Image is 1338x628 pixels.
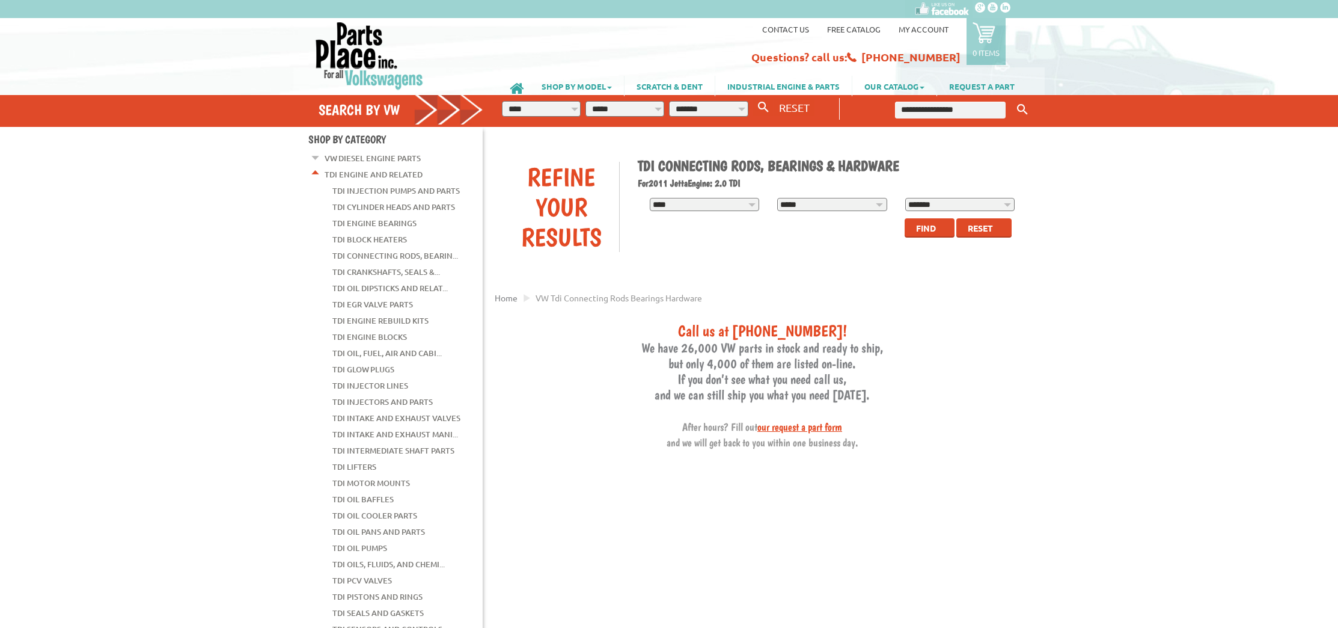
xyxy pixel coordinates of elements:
a: TDI Oil Pans and Parts [332,524,425,540]
a: TDI Motor Mounts [332,475,410,491]
a: TDI EGR Valve Parts [332,297,413,312]
a: TDI Injector Lines [332,378,408,393]
span: Reset [968,223,993,233]
a: TDI Engine Rebuild Kits [332,313,429,328]
button: RESET [774,99,814,116]
a: INDUSTRIAL ENGINE & PARTS [715,76,852,96]
a: TDI Oil Cooler Parts [332,508,417,523]
a: TDI Engine Bearings [332,215,417,231]
a: TDI Injectors and Parts [332,394,433,410]
button: Reset [956,218,1012,238]
a: My Account [899,24,949,34]
a: TDI Cylinder Heads and Parts [332,199,455,215]
a: Contact us [762,24,809,34]
span: For [638,177,649,189]
button: Keyword Search [1013,100,1031,120]
a: TDI Injection Pumps and Parts [332,183,460,199]
p: 0 items [973,48,1000,58]
span: RESET [779,101,810,114]
a: SHOP BY MODEL [530,76,624,96]
button: Find [905,218,955,238]
h1: TDI Connecting Rods, Bearings & Hardware [638,157,1021,174]
a: REQUEST A PART [937,76,1027,96]
a: TDI Glow Plugs [332,362,394,377]
img: Parts Place Inc! [314,21,424,90]
a: our request a part form [757,420,842,433]
a: TDI Oil Pumps [332,540,387,556]
a: TDI PCV Valves [332,573,392,588]
a: SCRATCH & DENT [625,76,715,96]
a: TDI Pistons and Rings [332,589,423,605]
a: TDI Block Heaters [332,232,407,247]
a: Free Catalog [827,24,881,34]
a: TDI Crankshafts, Seals &... [332,264,440,280]
h3: We have 26,000 VW parts in stock and ready to ship, but only 4,000 of them are listed on-line. If... [495,321,1030,449]
a: 0 items [967,18,1006,65]
span: Engine: 2.0 TDI [688,177,741,189]
h4: Search by VW [319,101,483,119]
a: TDI Lifters [332,459,376,475]
a: TDI Oils, Fluids, and Chemi... [332,556,445,572]
a: TDI Oil, Fuel, Air and Cabi... [332,345,442,361]
a: TDI Oil Baffles [332,491,394,507]
a: VW Diesel Engine Parts [325,150,421,166]
button: Search By VW... [753,99,774,116]
a: TDI Oil Dipsticks and Relat... [332,280,448,296]
a: TDI Connecting Rods, Bearin... [332,248,458,263]
span: Call us at [PHONE_NUMBER]! [678,321,847,340]
a: Home [495,292,518,303]
a: TDI Engine and Related [325,167,423,182]
span: Find [916,223,936,233]
span: After hours? Fill out and we will get back to you within one business day. [667,420,858,449]
h4: Shop By Category [308,133,483,146]
a: TDI Intermediate Shaft Parts [332,443,454,458]
a: TDI Intake and Exhaust Mani... [332,426,458,442]
a: TDI Seals and Gaskets [332,605,424,621]
a: TDI Intake and Exhaust Valves [332,410,460,426]
a: TDI Engine Blocks [332,329,407,345]
h2: 2011 Jetta [638,177,1021,189]
a: OUR CATALOG [852,76,936,96]
span: VW tdi connecting rods bearings hardware [536,292,702,303]
div: Refine Your Results [504,162,619,252]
